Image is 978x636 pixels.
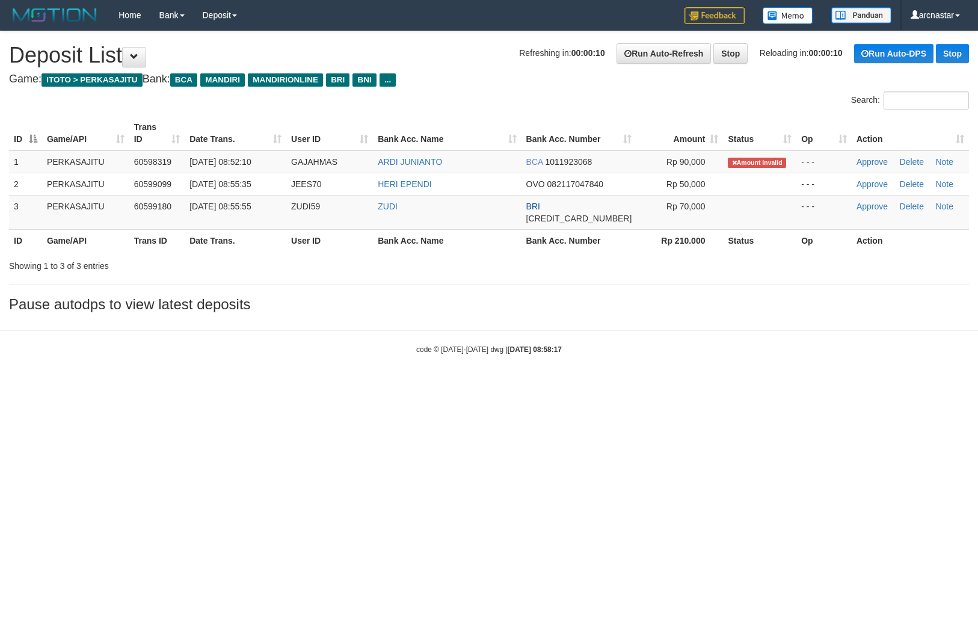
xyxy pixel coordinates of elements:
td: PERKASAJITU [42,195,129,229]
span: [DATE] 08:55:35 [189,179,251,189]
th: Bank Acc. Name: activate to sort column ascending [373,116,521,150]
th: ID: activate to sort column descending [9,116,42,150]
td: - - - [796,195,852,229]
h1: Deposit List [9,43,969,67]
th: Rp 210.000 [636,229,723,252]
img: Feedback.jpg [684,7,745,24]
th: Trans ID [129,229,185,252]
a: Delete [900,179,924,189]
span: BRI [326,73,349,87]
a: Stop [713,43,748,64]
th: Game/API [42,229,129,252]
td: - - - [796,150,852,173]
th: Action: activate to sort column ascending [852,116,969,150]
th: Date Trans. [185,229,286,252]
th: Game/API: activate to sort column ascending [42,116,129,150]
strong: [DATE] 08:58:17 [508,345,562,354]
span: [DATE] 08:52:10 [189,157,251,167]
th: Trans ID: activate to sort column ascending [129,116,185,150]
h3: Pause autodps to view latest deposits [9,297,969,312]
span: Rp 70,000 [666,202,706,211]
span: 60598319 [134,157,171,167]
th: Status: activate to sort column ascending [723,116,796,150]
span: Refreshing in: [519,48,604,58]
td: 1 [9,150,42,173]
span: Rp 50,000 [666,179,706,189]
td: 2 [9,173,42,195]
th: Date Trans.: activate to sort column ascending [185,116,286,150]
strong: 00:00:10 [571,48,605,58]
span: ITOTO > PERKASAJITU [42,73,143,87]
span: 60599180 [134,202,171,211]
span: Rp 90,000 [666,157,706,167]
th: Amount: activate to sort column ascending [636,116,723,150]
span: ZUDI59 [291,202,320,211]
a: Run Auto-Refresh [617,43,711,64]
th: Action [852,229,969,252]
a: Stop [936,44,969,63]
span: Copy 588401000267500 to clipboard [526,214,632,223]
span: BCA [170,73,197,87]
th: Bank Acc. Name [373,229,521,252]
span: GAJAHMAS [291,157,337,167]
div: Showing 1 to 3 of 3 entries [9,255,399,272]
a: Delete [900,157,924,167]
img: panduan.png [831,7,891,23]
span: Copy 1011923068 to clipboard [545,157,592,167]
span: ... [380,73,396,87]
a: Delete [900,202,924,211]
th: Bank Acc. Number [521,229,637,252]
strong: 00:00:10 [809,48,843,58]
span: 60599099 [134,179,171,189]
small: code © [DATE]-[DATE] dwg | [416,345,562,354]
a: Approve [857,157,888,167]
td: PERKASAJITU [42,173,129,195]
a: Note [935,202,953,211]
span: BNI [352,73,376,87]
span: JEES70 [291,179,322,189]
td: PERKASAJITU [42,150,129,173]
a: ZUDI [378,202,398,211]
th: Op [796,229,852,252]
img: Button%20Memo.svg [763,7,813,24]
span: MANDIRI [200,73,245,87]
label: Search: [851,91,969,110]
h4: Game: Bank: [9,73,969,85]
th: User ID: activate to sort column ascending [286,116,373,150]
th: Status [723,229,796,252]
span: OVO [526,179,545,189]
td: - - - [796,173,852,195]
th: User ID [286,229,373,252]
span: Copy 082117047840 to clipboard [547,179,603,189]
span: BCA [526,157,543,167]
th: Bank Acc. Number: activate to sort column ascending [521,116,637,150]
a: Note [935,157,953,167]
a: Run Auto-DPS [854,44,933,63]
th: Op: activate to sort column ascending [796,116,852,150]
a: Approve [857,179,888,189]
span: [DATE] 08:55:55 [189,202,251,211]
a: ARDI JUNIANTO [378,157,442,167]
span: MANDIRIONLINE [248,73,323,87]
span: Amount is not matched [728,158,786,168]
input: Search: [884,91,969,110]
span: Reloading in: [760,48,843,58]
img: MOTION_logo.png [9,6,100,24]
a: Note [935,179,953,189]
a: HERI EPENDI [378,179,431,189]
a: Approve [857,202,888,211]
th: ID [9,229,42,252]
td: 3 [9,195,42,229]
span: BRI [526,202,540,211]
